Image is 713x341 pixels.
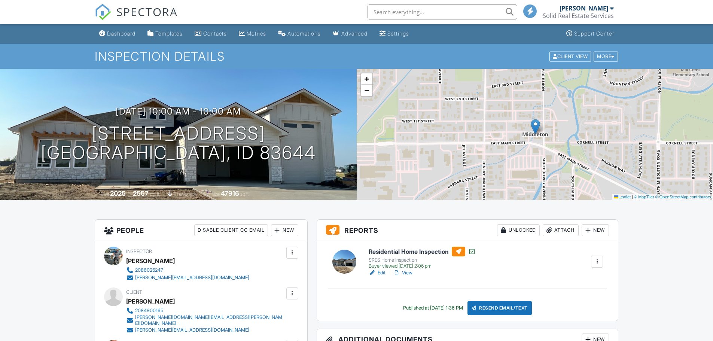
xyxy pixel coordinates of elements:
[240,191,250,197] span: sq.ft.
[126,314,284,326] a: [PERSON_NAME][DOMAIN_NAME][EMAIL_ADDRESS][PERSON_NAME][DOMAIN_NAME]
[126,255,175,267] div: [PERSON_NAME]
[563,27,617,41] a: Support Center
[95,220,307,241] h3: People
[614,195,631,199] a: Leaflet
[560,4,608,12] div: [PERSON_NAME]
[582,224,609,236] div: New
[543,12,614,19] div: Solid Real Estate Services
[110,189,126,197] div: 2025
[247,30,266,37] div: Metrics
[369,247,476,269] a: Residential Home Inspection SRES Home Inspection Buyer viewed [DATE] 2:06 pm
[221,189,239,197] div: 47916
[368,4,517,19] input: Search everything...
[95,10,178,26] a: SPECTORA
[543,224,579,236] div: Attach
[330,27,371,41] a: Advanced
[133,189,149,197] div: 2557
[107,30,135,37] div: Dashboard
[126,274,249,281] a: [PERSON_NAME][EMAIL_ADDRESS][DOMAIN_NAME]
[361,85,372,96] a: Zoom out
[135,327,249,333] div: [PERSON_NAME][EMAIL_ADDRESS][DOMAIN_NAME]
[155,30,183,37] div: Templates
[364,85,369,95] span: −
[369,263,476,269] div: Buyer viewed [DATE] 2:06 pm
[96,27,138,41] a: Dashboard
[126,249,152,254] span: Inspector
[549,53,593,59] a: Client View
[101,191,109,197] span: Built
[369,257,476,263] div: SRES Home Inspection
[144,27,186,41] a: Templates
[467,301,532,315] div: Resend Email/Text
[126,289,142,295] span: Client
[275,27,324,41] a: Automations (Basic)
[574,30,614,37] div: Support Center
[174,191,197,197] span: crawlspace
[317,220,618,241] h3: Reports
[549,51,591,61] div: Client View
[135,267,163,273] div: 2086025247
[377,27,412,41] a: Settings
[655,195,711,199] a: © OpenStreetMap contributors
[341,30,368,37] div: Advanced
[192,27,230,41] a: Contacts
[135,314,284,326] div: [PERSON_NAME][DOMAIN_NAME][EMAIL_ADDRESS][PERSON_NAME][DOMAIN_NAME]
[271,224,298,236] div: New
[135,308,163,314] div: 2084900165
[594,51,618,61] div: More
[287,30,321,37] div: Automations
[203,30,227,37] div: Contacts
[126,296,175,307] div: [PERSON_NAME]
[116,106,241,116] h3: [DATE] 10:00 am - 10:00 am
[393,269,412,277] a: View
[126,267,249,274] a: 2086025247
[369,247,476,256] h6: Residential Home Inspection
[634,195,654,199] a: © MapTiler
[135,275,249,281] div: [PERSON_NAME][EMAIL_ADDRESS][DOMAIN_NAME]
[194,224,268,236] div: Disable Client CC Email
[95,4,111,20] img: The Best Home Inspection Software - Spectora
[116,4,178,19] span: SPECTORA
[361,73,372,85] a: Zoom in
[95,50,619,63] h1: Inspection Details
[236,27,269,41] a: Metrics
[41,124,316,163] h1: [STREET_ADDRESS] [GEOGRAPHIC_DATA], ID 83644
[531,119,540,134] img: Marker
[387,30,409,37] div: Settings
[403,305,463,311] div: Published at [DATE] 1:36 PM
[364,74,369,83] span: +
[632,195,633,199] span: |
[150,191,160,197] span: sq. ft.
[204,191,220,197] span: Lot Size
[126,307,284,314] a: 2084900165
[369,269,386,277] a: Edit
[126,326,284,334] a: [PERSON_NAME][EMAIL_ADDRESS][DOMAIN_NAME]
[497,224,540,236] div: Unlocked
